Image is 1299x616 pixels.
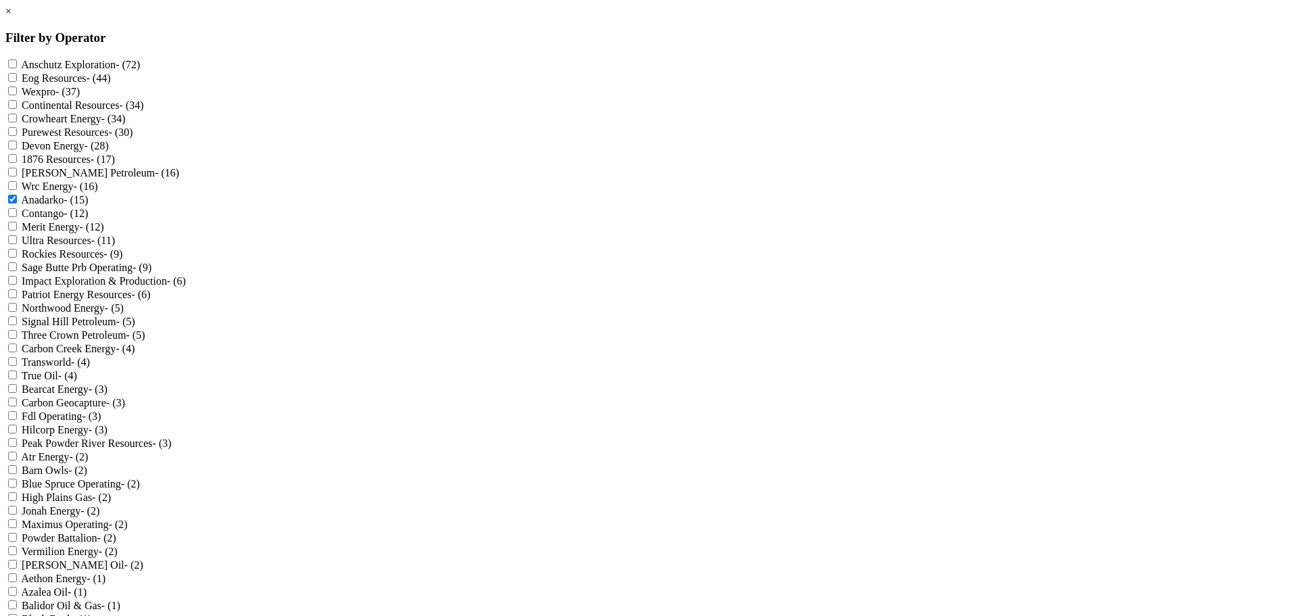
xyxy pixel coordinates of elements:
[5,5,12,17] a: ×
[22,126,133,138] label: Purewest Resources
[22,519,127,530] label: Maximus Operating
[82,410,101,422] span: - (3)
[106,397,125,408] span: - (3)
[69,451,88,463] span: - (2)
[81,505,99,517] span: - (2)
[131,289,150,300] span: - (6)
[105,302,124,314] span: - (5)
[71,356,90,368] span: - (4)
[22,465,87,476] label: Barn Owls
[22,99,143,111] label: Continental Resources
[87,72,111,84] span: - (44)
[133,262,152,273] span: - (9)
[126,329,145,341] span: - (5)
[116,343,135,354] span: - (4)
[64,208,88,219] span: - (12)
[22,208,88,219] label: Contango
[22,140,109,151] label: Devon Energy
[68,465,87,476] span: - (2)
[22,72,111,84] label: Eog Resources
[22,329,145,341] label: Three Crown Petroleum
[22,262,152,273] label: Sage Butte Prb Operating
[167,275,186,287] span: - (6)
[22,383,108,395] label: Bearcat Energy
[22,600,120,611] label: Balidor Oil & Gas
[22,505,99,517] label: Jonah Energy
[152,437,171,449] span: - (3)
[116,316,135,327] span: - (5)
[22,478,140,490] label: Blue Spruce Operating
[22,343,135,354] label: Carbon Creek Energy
[22,235,115,246] label: Ultra Resources
[89,424,108,435] span: - (3)
[22,437,171,449] label: Peak Powder River Resources
[91,153,115,165] span: - (17)
[21,586,87,598] label: Azalea Oil
[68,586,87,598] span: - (1)
[87,573,106,584] span: - (1)
[22,113,125,124] label: Crowheart Energy
[101,113,125,124] span: - (34)
[89,383,108,395] span: - (3)
[101,600,120,611] span: - (1)
[22,546,118,557] label: Vermilion Energy
[91,235,115,246] span: - (11)
[5,30,1294,45] h3: Filter by Operator
[22,397,125,408] label: Carbon Geocapture
[74,181,98,192] span: - (16)
[108,126,133,138] span: - (30)
[155,167,179,179] span: - (16)
[121,478,140,490] span: - (2)
[21,451,88,463] label: Atr Energy
[22,275,186,287] label: Impact Exploration & Production
[79,221,104,233] span: - (12)
[104,248,122,260] span: - (9)
[22,410,101,422] label: Fdl Operating
[85,140,109,151] span: - (28)
[22,153,115,165] label: 1876 Resources
[22,86,80,97] label: Wexpro
[64,194,88,206] span: - (15)
[22,356,90,368] label: Transworld
[99,546,118,557] span: - (2)
[58,370,77,381] span: - (4)
[116,59,140,70] span: - (72)
[21,194,88,206] label: Anadarko
[22,316,135,327] label: Signal Hill Petroleum
[22,167,179,179] label: [PERSON_NAME] Petroleum
[21,573,106,584] label: Aethon Energy
[22,424,108,435] label: Hilcorp Energy
[22,181,98,192] label: Wrc Energy
[22,370,77,381] label: True Oil
[108,519,127,530] span: - (2)
[22,559,143,571] label: [PERSON_NAME] Oil
[55,86,80,97] span: - (37)
[119,99,143,111] span: - (34)
[22,302,124,314] label: Northwood Energy
[124,559,143,571] span: - (2)
[22,289,150,300] label: Patriot Energy Resources
[22,492,111,503] label: High Plains Gas
[97,532,116,544] span: - (2)
[22,221,104,233] label: Merit Energy
[22,532,116,544] label: Powder Battalion
[92,492,111,503] span: - (2)
[22,248,122,260] label: Rockies Resources
[21,59,140,70] label: Anschutz Exploration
